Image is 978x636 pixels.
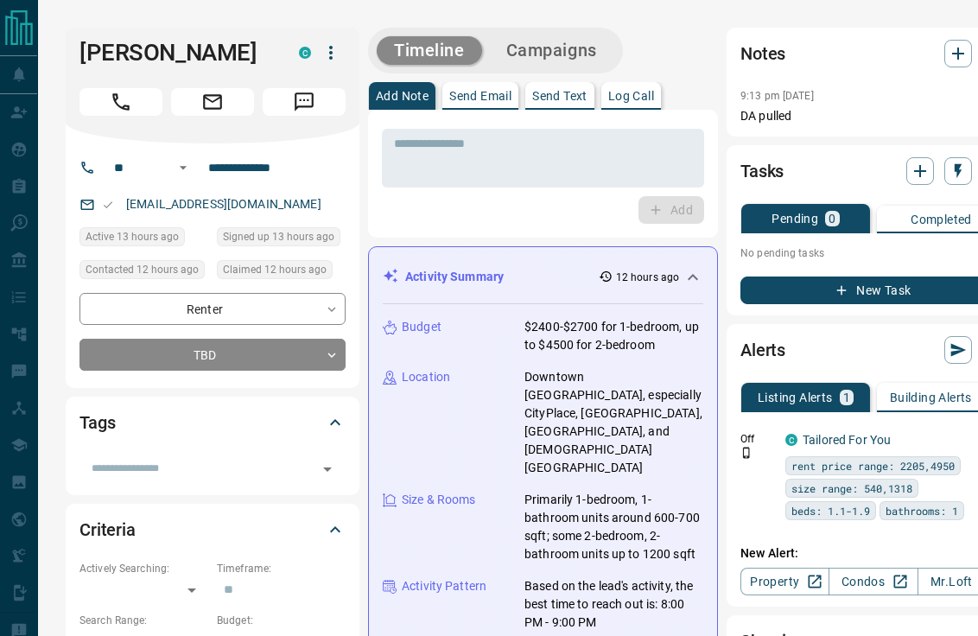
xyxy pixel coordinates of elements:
[405,268,504,286] p: Activity Summary
[79,39,273,67] h1: [PERSON_NAME]
[79,516,136,544] h2: Criteria
[402,491,476,509] p: Size & Rooms
[740,90,814,102] p: 9:13 pm [DATE]
[79,509,346,550] div: Criteria
[383,261,703,293] div: Activity Summary12 hours ago
[890,391,972,404] p: Building Alerts
[524,368,703,477] p: Downtown [GEOGRAPHIC_DATA], especially CityPlace, [GEOGRAPHIC_DATA], [GEOGRAPHIC_DATA], and [DEMO...
[740,40,785,67] h2: Notes
[524,577,703,632] p: Based on the lead's activity, the best time to reach out is: 8:00 PM - 9:00 PM
[616,270,679,285] p: 12 hours ago
[524,491,703,563] p: Primarily 1-bedroom, 1-bathroom units around 600-700 sqft; some 2-bedroom, 2-bathroom units up to...
[524,318,703,354] p: $2400-$2700 for 1-bedroom, up to $4500 for 2-bedroom
[217,260,346,284] div: Mon Oct 13 2025
[102,199,114,211] svg: Email Valid
[223,228,334,245] span: Signed up 13 hours ago
[829,568,918,595] a: Condos
[377,36,482,65] button: Timeline
[402,318,441,336] p: Budget
[740,431,775,447] p: Off
[79,339,346,371] div: TBD
[86,228,179,245] span: Active 13 hours ago
[217,227,346,251] div: Mon Oct 13 2025
[402,368,450,386] p: Location
[608,90,654,102] p: Log Call
[791,480,912,497] span: size range: 540,1318
[740,447,753,459] svg: Push Notification Only
[376,90,429,102] p: Add Note
[791,502,870,519] span: beds: 1.1-1.9
[791,457,955,474] span: rent price range: 2205,4950
[217,561,346,576] p: Timeframe:
[740,157,784,185] h2: Tasks
[171,88,254,116] span: Email
[79,260,208,284] div: Mon Oct 13 2025
[223,261,327,278] span: Claimed 12 hours ago
[126,197,321,211] a: [EMAIL_ADDRESS][DOMAIN_NAME]
[740,336,785,364] h2: Alerts
[79,409,115,436] h2: Tags
[315,457,340,481] button: Open
[772,213,818,225] p: Pending
[79,293,346,325] div: Renter
[402,577,486,595] p: Activity Pattern
[843,391,850,404] p: 1
[79,561,208,576] p: Actively Searching:
[532,90,587,102] p: Send Text
[86,261,199,278] span: Contacted 12 hours ago
[299,47,311,59] div: condos.ca
[785,434,797,446] div: condos.ca
[449,90,511,102] p: Send Email
[803,433,891,447] a: Tailored For You
[263,88,346,116] span: Message
[79,227,208,251] div: Mon Oct 13 2025
[758,391,833,404] p: Listing Alerts
[79,613,208,628] p: Search Range:
[79,402,346,443] div: Tags
[829,213,835,225] p: 0
[173,157,194,178] button: Open
[911,213,972,226] p: Completed
[886,502,958,519] span: bathrooms: 1
[489,36,614,65] button: Campaigns
[217,613,346,628] p: Budget:
[740,568,829,595] a: Property
[79,88,162,116] span: Call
